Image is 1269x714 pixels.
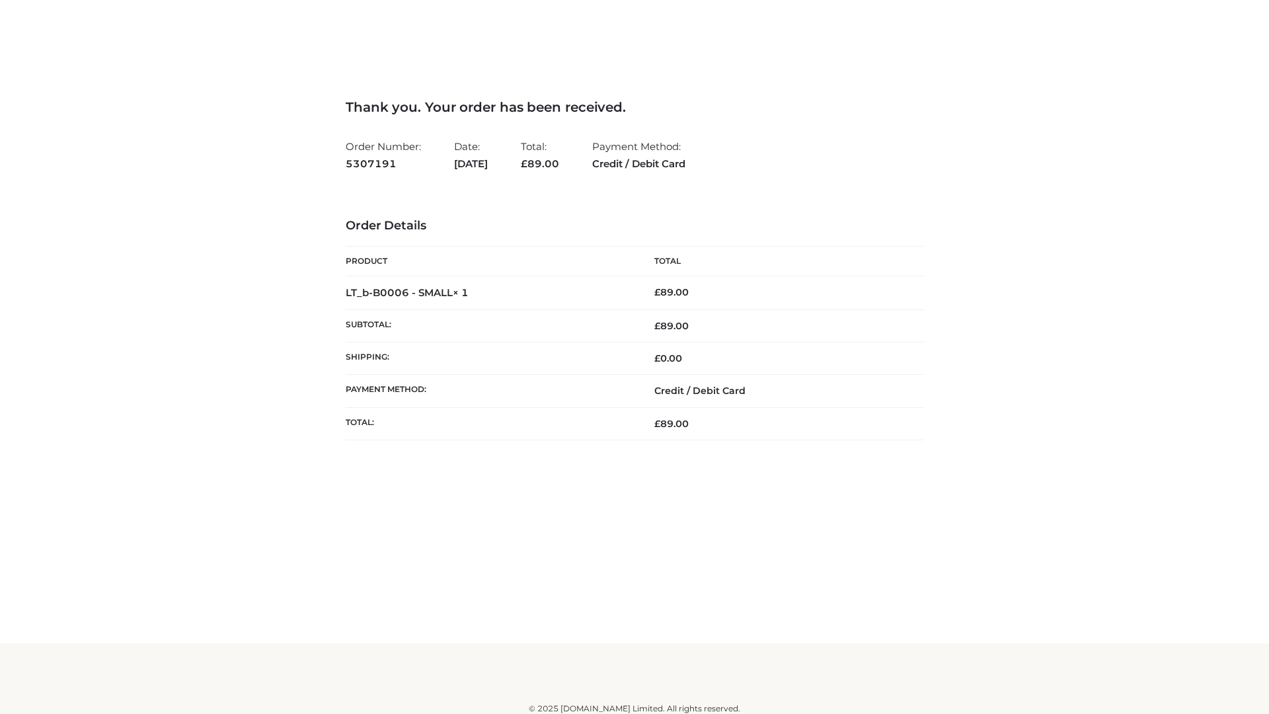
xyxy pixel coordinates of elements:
span: £ [654,352,660,364]
span: £ [654,418,660,430]
span: 89.00 [654,320,689,332]
li: Payment Method: [592,135,685,175]
li: Date: [454,135,488,175]
strong: [DATE] [454,155,488,173]
span: 89.00 [654,418,689,430]
li: Order Number: [346,135,421,175]
th: Shipping: [346,342,634,375]
th: Product [346,247,634,276]
span: £ [654,286,660,298]
th: Total: [346,407,634,440]
span: 89.00 [521,157,559,170]
strong: 5307191 [346,155,421,173]
strong: × 1 [453,286,469,299]
h3: Thank you. Your order has been received. [346,99,923,115]
span: £ [654,320,660,332]
strong: LT_b-B0006 - SMALL [346,286,469,299]
span: £ [521,157,527,170]
strong: Credit / Debit Card [592,155,685,173]
bdi: 0.00 [654,352,682,364]
th: Payment method: [346,375,634,407]
h3: Order Details [346,219,923,233]
th: Total [634,247,923,276]
bdi: 89.00 [654,286,689,298]
td: Credit / Debit Card [634,375,923,407]
li: Total: [521,135,559,175]
th: Subtotal: [346,309,634,342]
